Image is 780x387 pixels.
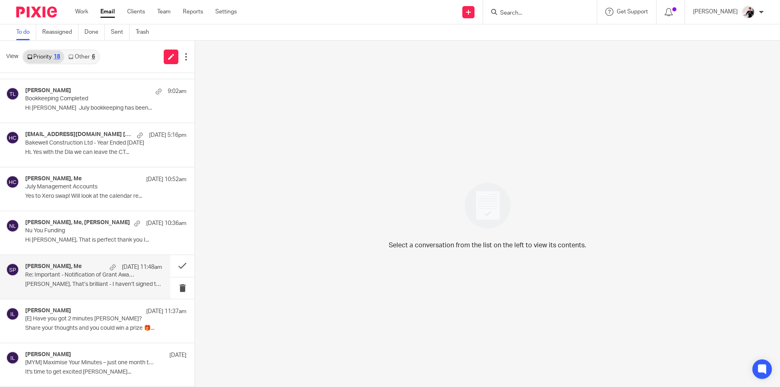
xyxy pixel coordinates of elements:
[742,6,755,19] img: AV307615.jpg
[25,184,154,190] p: July Management Accounts
[25,272,135,279] p: Re: Important - Notification of Grant Award Ref 1128185
[25,307,71,314] h4: [PERSON_NAME]
[6,263,19,276] img: svg%3E
[25,140,154,147] p: Bakewell Construction Ltd - Year Ended [DATE]
[25,281,162,288] p: [PERSON_NAME], That’s brilliant - I haven’t signed the...
[25,351,71,358] h4: [PERSON_NAME]
[25,359,154,366] p: [MYM] Maximise Your Minutes – just one month to go!
[6,52,18,61] span: View
[16,6,57,17] img: Pixie
[6,175,19,188] img: svg%3E
[111,24,130,40] a: Sent
[25,95,154,102] p: Bookkeeping Completed
[64,50,99,63] a: Other6
[499,10,572,17] input: Search
[693,8,738,16] p: [PERSON_NAME]
[617,9,648,15] span: Get Support
[136,24,155,40] a: Trash
[25,105,186,112] p: Hi [PERSON_NAME] July bookkeeping has been...
[25,263,82,270] h4: [PERSON_NAME], Me
[16,24,36,40] a: To do
[127,8,145,16] a: Clients
[25,227,154,234] p: Nu You Funding
[122,263,162,271] p: [DATE] 11:48am
[169,351,186,359] p: [DATE]
[146,219,186,227] p: [DATE] 10:36am
[183,8,203,16] a: Reports
[6,307,19,320] img: svg%3E
[25,219,130,226] h4: [PERSON_NAME], Me, [PERSON_NAME]
[149,131,186,139] p: [DATE] 5:16pm
[54,54,60,60] div: 18
[25,175,82,182] h4: [PERSON_NAME], Me
[25,87,71,94] h4: [PERSON_NAME]
[6,351,19,364] img: svg%3E
[146,175,186,184] p: [DATE] 10:52am
[215,8,237,16] a: Settings
[92,54,95,60] div: 6
[146,307,186,316] p: [DATE] 11:37am
[25,131,133,138] h4: [EMAIL_ADDRESS][DOMAIN_NAME] [EMAIL_ADDRESS][DOMAIN_NAME], Me
[6,87,19,100] img: svg%3E
[157,8,171,16] a: Team
[6,219,19,232] img: svg%3E
[25,325,186,332] p: Share your thoughts and you could win a prize 🎁...
[25,369,186,376] p: It's time to get excited [PERSON_NAME]...
[100,8,115,16] a: Email
[84,24,105,40] a: Done
[25,316,154,322] p: [E] Have you got 2 minutes [PERSON_NAME]?
[42,24,78,40] a: Reassigned
[389,240,586,250] p: Select a conversation from the list on the left to view its contents.
[25,237,186,244] p: Hi [PERSON_NAME], That is perfect thank you I...
[25,149,186,156] p: Hi. Yes with the Dla we can leave the CT...
[23,50,64,63] a: Priority18
[6,131,19,144] img: svg%3E
[459,177,516,234] img: image
[168,87,186,95] p: 9:02am
[25,193,186,200] p: Yes to Xero swap! Will look at the calendar re...
[75,8,88,16] a: Work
